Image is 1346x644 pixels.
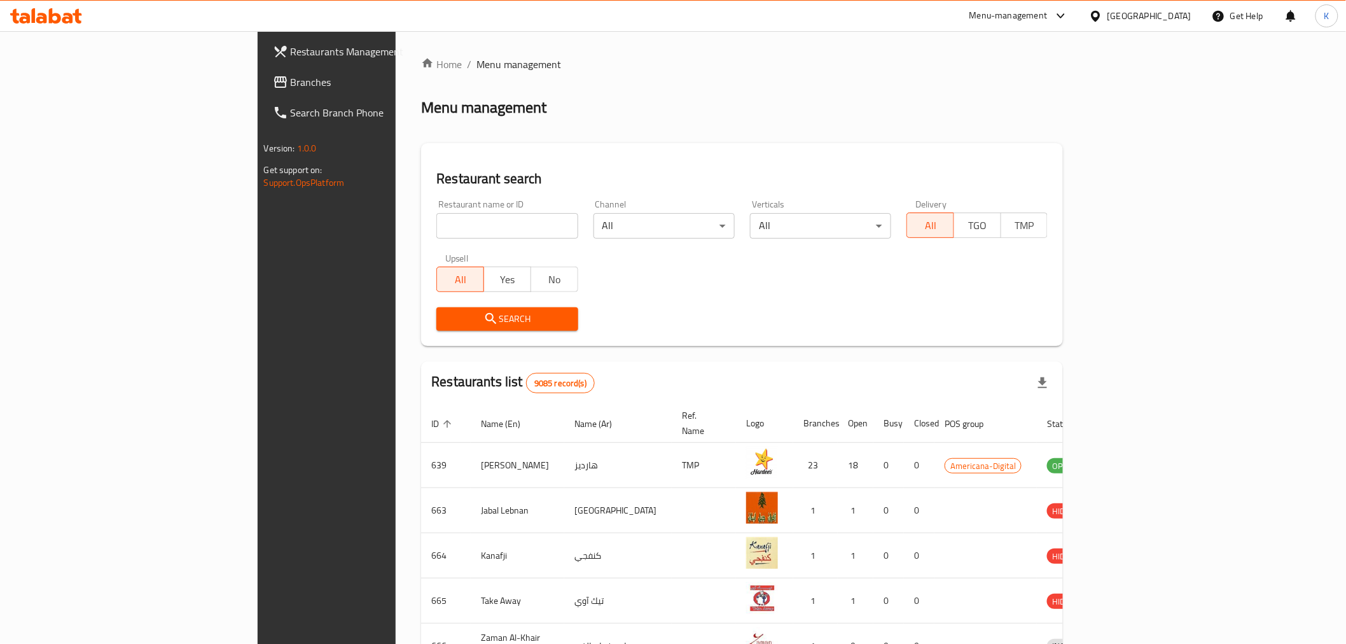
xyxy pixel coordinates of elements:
[471,443,564,488] td: [PERSON_NAME]
[945,459,1021,473] span: Americana-Digital
[574,416,628,431] span: Name (Ar)
[750,213,891,239] div: All
[263,67,482,97] a: Branches
[476,57,561,72] span: Menu management
[431,372,595,393] h2: Restaurants list
[291,105,472,120] span: Search Branch Phone
[297,140,317,157] span: 1.0.0
[1047,503,1085,519] div: HIDDEN
[436,169,1048,188] h2: Restaurant search
[564,488,672,533] td: [GEOGRAPHIC_DATA]
[793,443,838,488] td: 23
[471,533,564,578] td: Kanafji
[959,216,996,235] span: TGO
[746,492,778,524] img: Jabal Lebnan
[489,270,526,289] span: Yes
[1047,416,1088,431] span: Status
[873,404,904,443] th: Busy
[436,307,578,331] button: Search
[954,213,1001,238] button: TGO
[793,578,838,624] td: 1
[564,578,672,624] td: تيك آوي
[838,488,873,533] td: 1
[447,311,567,327] span: Search
[263,97,482,128] a: Search Branch Phone
[291,44,472,59] span: Restaurants Management
[1047,594,1085,609] span: HIDDEN
[1047,549,1085,564] div: HIDDEN
[672,443,736,488] td: TMP
[904,533,934,578] td: 0
[793,488,838,533] td: 1
[1324,9,1329,23] span: K
[442,270,479,289] span: All
[263,36,482,67] a: Restaurants Management
[264,174,345,191] a: Support.OpsPlatform
[1047,459,1078,473] span: OPEN
[445,254,469,263] label: Upsell
[873,443,904,488] td: 0
[564,443,672,488] td: هارديز
[436,213,578,239] input: Search for restaurant name or ID..
[264,140,295,157] span: Version:
[536,270,573,289] span: No
[838,404,873,443] th: Open
[1047,549,1085,564] span: HIDDEN
[746,537,778,569] img: Kanafji
[904,578,934,624] td: 0
[746,582,778,614] img: Take Away
[945,416,1000,431] span: POS group
[471,488,564,533] td: Jabal Lebnan
[1047,594,1085,609] div: HIDDEN
[1027,368,1058,398] div: Export file
[593,213,735,239] div: All
[1107,9,1191,23] div: [GEOGRAPHIC_DATA]
[526,373,595,393] div: Total records count
[746,447,778,479] img: Hardee's
[481,416,537,431] span: Name (En)
[471,578,564,624] td: Take Away
[969,8,1048,24] div: Menu-management
[564,533,672,578] td: كنفجي
[915,200,947,209] label: Delivery
[793,404,838,443] th: Branches
[682,408,721,438] span: Ref. Name
[291,74,472,90] span: Branches
[431,416,455,431] span: ID
[793,533,838,578] td: 1
[838,578,873,624] td: 1
[904,443,934,488] td: 0
[736,404,793,443] th: Logo
[838,533,873,578] td: 1
[483,267,531,292] button: Yes
[904,488,934,533] td: 0
[873,488,904,533] td: 0
[873,533,904,578] td: 0
[531,267,578,292] button: No
[264,162,323,178] span: Get support on:
[436,267,484,292] button: All
[1047,504,1085,519] span: HIDDEN
[527,377,594,389] span: 9085 record(s)
[912,216,949,235] span: All
[1001,213,1048,238] button: TMP
[421,97,546,118] h2: Menu management
[1006,216,1043,235] span: TMP
[838,443,873,488] td: 18
[873,578,904,624] td: 0
[904,404,934,443] th: Closed
[906,213,954,238] button: All
[421,57,1063,72] nav: breadcrumb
